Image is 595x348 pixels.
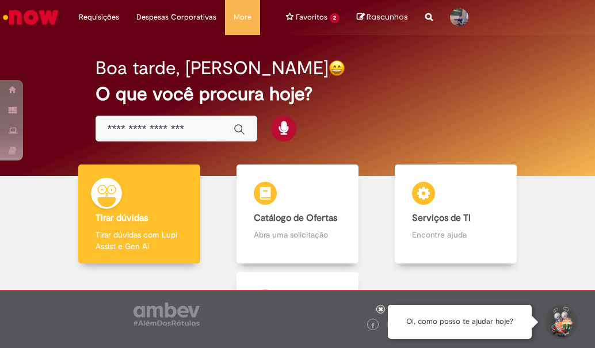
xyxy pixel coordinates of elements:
img: logo_footer_ambev_rotulo_gray.png [134,303,200,326]
button: Iniciar Conversa de Suporte [543,305,578,339]
span: Despesas Corporativas [136,12,216,23]
span: 2 [330,13,340,23]
a: No momento, sua lista de rascunhos tem 0 Itens [357,12,408,22]
span: Rascunhos [367,12,408,22]
a: Catálogo de Ofertas Abra uma solicitação [219,165,377,264]
img: happy-face.png [329,60,345,77]
span: More [234,12,251,23]
a: Serviços de TI Encontre ajuda [376,165,535,264]
h2: O que você procura hoje? [96,84,500,104]
img: ServiceNow [1,6,60,29]
b: Tirar dúvidas [96,212,148,224]
h2: Boa tarde, [PERSON_NAME] [96,58,329,78]
div: Oi, como posso te ajudar hoje? [388,305,532,339]
p: Encontre ajuda [412,229,499,240]
p: Abra uma solicitação [254,229,341,240]
span: Requisições [79,12,119,23]
b: Catálogo de Ofertas [254,212,337,224]
a: Tirar dúvidas Tirar dúvidas com Lupi Assist e Gen Ai [60,165,219,264]
b: Serviços de TI [412,212,471,224]
img: logo_footer_facebook.png [370,323,376,328]
span: Favoritos [296,12,327,23]
p: Tirar dúvidas com Lupi Assist e Gen Ai [96,229,183,252]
